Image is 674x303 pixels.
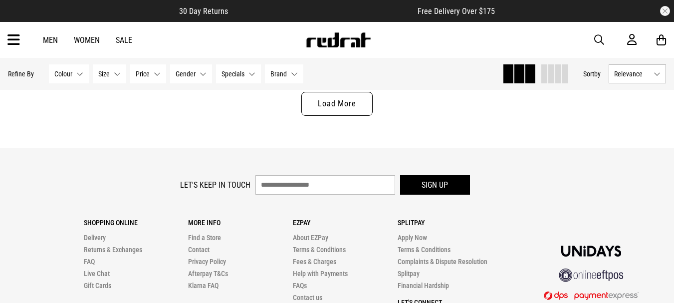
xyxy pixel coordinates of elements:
[270,70,287,78] span: Brand
[188,258,226,266] a: Privacy Policy
[398,282,449,290] a: Financial Hardship
[293,234,328,242] a: About EZPay
[180,180,250,190] label: Let's keep in touch
[98,70,110,78] span: Size
[293,270,348,278] a: Help with Payments
[400,175,470,195] button: Sign up
[614,70,650,78] span: Relevance
[84,219,189,227] p: Shopping Online
[265,64,303,83] button: Brand
[398,234,427,242] a: Apply Now
[293,294,322,302] a: Contact us
[293,219,398,227] p: Ezpay
[188,270,228,278] a: Afterpay T&Cs
[93,64,126,83] button: Size
[188,246,210,254] a: Contact
[561,246,621,257] img: Unidays
[84,270,110,278] a: Live Chat
[301,92,372,116] a: Load More
[74,35,100,45] a: Women
[293,246,346,254] a: Terms & Conditions
[84,246,142,254] a: Returns & Exchanges
[188,282,219,290] a: Klarna FAQ
[170,64,212,83] button: Gender
[188,234,221,242] a: Find a Store
[179,6,228,16] span: 30 Day Returns
[398,246,450,254] a: Terms & Conditions
[398,219,502,227] p: Splitpay
[116,35,132,45] a: Sale
[305,32,371,47] img: Redrat logo
[594,70,601,78] span: by
[248,6,398,16] iframe: Customer reviews powered by Trustpilot
[398,270,420,278] a: Splitpay
[136,70,150,78] span: Price
[418,6,495,16] span: Free Delivery Over $175
[583,68,601,80] button: Sortby
[8,70,34,78] p: Refine By
[216,64,261,83] button: Specials
[293,282,307,290] a: FAQs
[8,4,38,34] button: Open LiveChat chat widget
[222,70,244,78] span: Specials
[43,35,58,45] a: Men
[398,258,487,266] a: Complaints & Dispute Resolution
[84,234,106,242] a: Delivery
[49,64,89,83] button: Colour
[293,258,336,266] a: Fees & Charges
[130,64,166,83] button: Price
[609,64,666,83] button: Relevance
[84,258,95,266] a: FAQ
[176,70,196,78] span: Gender
[84,282,111,290] a: Gift Cards
[544,291,639,300] img: DPS
[54,70,72,78] span: Colour
[188,219,293,227] p: More Info
[559,269,624,282] img: online eftpos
